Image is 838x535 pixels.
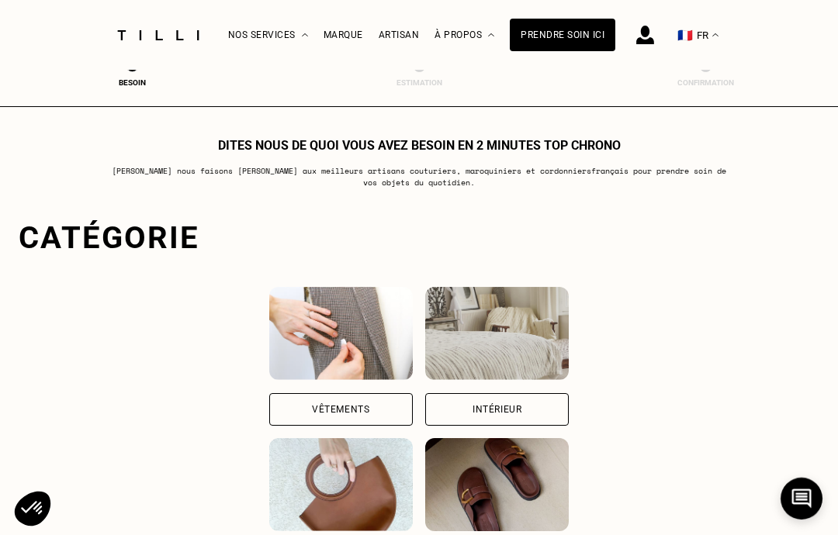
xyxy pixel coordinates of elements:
div: Catégorie [19,219,819,256]
div: Intérieur [473,405,521,414]
img: Menu déroulant à propos [488,33,494,37]
div: Besoin [102,78,164,87]
button: 🇫🇷 FR [670,1,726,70]
img: menu déroulant [712,33,719,37]
img: Menu déroulant [302,33,308,37]
h1: Dites nous de quoi vous avez besoin en 2 minutes top chrono [218,138,621,153]
img: Accessoires [269,438,413,531]
img: Vêtements [269,287,413,380]
a: Prendre soin ici [510,19,615,51]
span: 🇫🇷 [677,28,693,43]
div: Confirmation [675,78,737,87]
div: Estimation [388,78,450,87]
div: À propos [435,1,494,70]
img: icône connexion [636,26,654,44]
img: Intérieur [425,287,569,380]
img: Chaussures [425,438,569,531]
p: [PERSON_NAME] nous faisons [PERSON_NAME] aux meilleurs artisans couturiers , maroquiniers et cord... [112,165,727,188]
a: Marque [324,29,363,40]
a: Artisan [379,29,420,40]
img: Logo du service de couturière Tilli [112,30,205,40]
div: Vêtements [312,405,369,414]
div: Nos services [228,1,308,70]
